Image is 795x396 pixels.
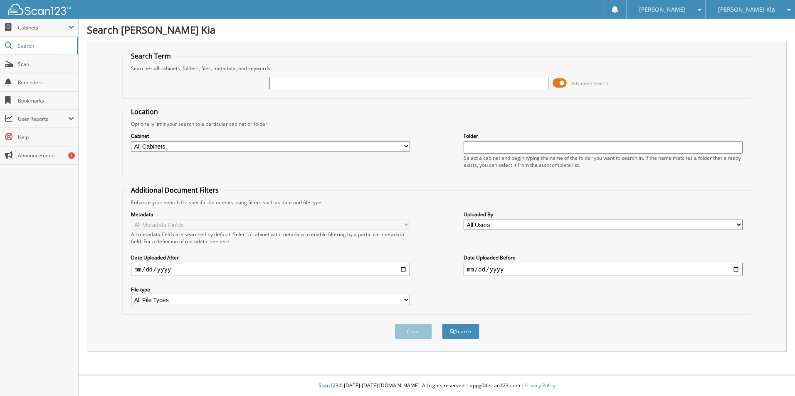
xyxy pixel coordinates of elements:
label: Folder [464,132,743,139]
label: Date Uploaded After [131,254,410,261]
div: Enhance your search for specific documents using filters such as date and file type. [127,199,747,206]
span: Announcements [18,152,74,159]
span: Help [18,134,74,141]
span: User Reports [18,115,68,122]
span: Advanced Search [571,80,608,86]
button: Clear [395,324,432,339]
span: Scan [18,61,74,68]
img: scan123-logo-white.svg [8,4,71,15]
a: Privacy Policy [524,382,556,389]
legend: Additional Document Filters [127,186,223,195]
button: Search [442,324,479,339]
label: Uploaded By [464,211,743,218]
span: Search [18,42,73,49]
label: Metadata [131,211,410,218]
legend: Search Term [127,51,175,61]
label: File type [131,286,410,293]
input: start [131,263,410,276]
span: Reminders [18,79,74,86]
div: Select a cabinet and begin typing the name of the folder you want to search in. If the name match... [464,154,743,169]
a: here [218,238,229,245]
div: Optionally limit your search to a particular cabinet or folder [127,120,747,127]
div: All metadata fields are searched by default. Select a cabinet with metadata to enable filtering b... [131,231,410,245]
input: end [464,263,743,276]
label: Cabinet [131,132,410,139]
h1: Search [PERSON_NAME] Kia [87,23,787,37]
div: Searches all cabinets, folders, files, metadata, and keywords [127,65,747,72]
span: Scan123 [318,382,338,389]
label: Date Uploaded Before [464,254,743,261]
legend: Location [127,107,162,116]
span: Bookmarks [18,97,74,104]
span: Cabinets [18,24,68,31]
div: © [DATE]-[DATE] [DOMAIN_NAME]. All rights reserved | appg04-scan123-com | [79,376,795,396]
span: [PERSON_NAME] Kia [718,7,775,12]
div: 1 [68,152,75,159]
span: [PERSON_NAME] [639,7,686,12]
